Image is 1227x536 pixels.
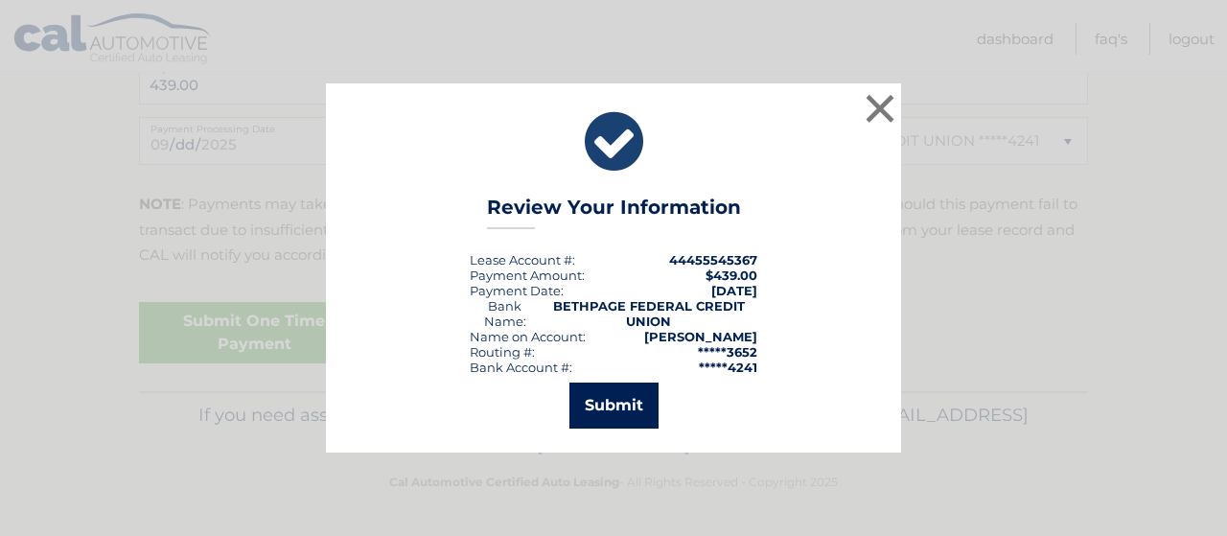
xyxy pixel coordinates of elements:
div: Routing #: [470,344,535,360]
strong: BETHPAGE FEDERAL CREDIT UNION [553,298,745,329]
div: Bank Account #: [470,360,572,375]
span: [DATE] [711,283,757,298]
div: Payment Amount: [470,268,585,283]
div: : [470,283,564,298]
button: × [861,89,899,128]
strong: 44455545367 [669,252,757,268]
h3: Review Your Information [487,196,741,229]
button: Submit [569,383,659,429]
div: Bank Name: [470,298,541,329]
div: Lease Account #: [470,252,575,268]
strong: [PERSON_NAME] [644,329,757,344]
div: Name on Account: [470,329,586,344]
span: $439.00 [706,268,757,283]
span: Payment Date [470,283,561,298]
